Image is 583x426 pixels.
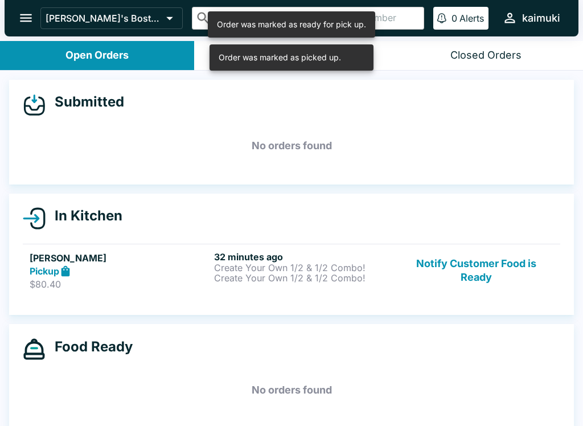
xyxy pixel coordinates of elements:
div: Open Orders [65,49,129,62]
button: Notify Customer Food is Ready [399,251,553,290]
p: [PERSON_NAME]'s Boston Pizza [46,13,162,24]
p: Create Your Own 1/2 & 1/2 Combo! [214,273,394,283]
button: open drawer [11,3,40,32]
h4: Food Ready [46,338,133,355]
h5: [PERSON_NAME] [30,251,210,265]
div: Order was marked as picked up. [219,48,341,67]
p: 0 [451,13,457,24]
a: [PERSON_NAME]Pickup$80.4032 minutes agoCreate Your Own 1/2 & 1/2 Combo!Create Your Own 1/2 & 1/2 ... [23,244,560,297]
button: kaimuki [498,6,565,30]
h5: No orders found [23,370,560,411]
p: Create Your Own 1/2 & 1/2 Combo! [214,263,394,273]
strong: Pickup [30,265,59,277]
h6: 32 minutes ago [214,251,394,263]
h4: In Kitchen [46,207,122,224]
h4: Submitted [46,93,124,110]
div: kaimuki [522,11,560,25]
div: Closed Orders [450,49,522,62]
button: [PERSON_NAME]'s Boston Pizza [40,7,183,29]
div: Order was marked as ready for pick up. [217,15,366,34]
h5: No orders found [23,125,560,166]
p: Alerts [459,13,484,24]
p: $80.40 [30,278,210,290]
